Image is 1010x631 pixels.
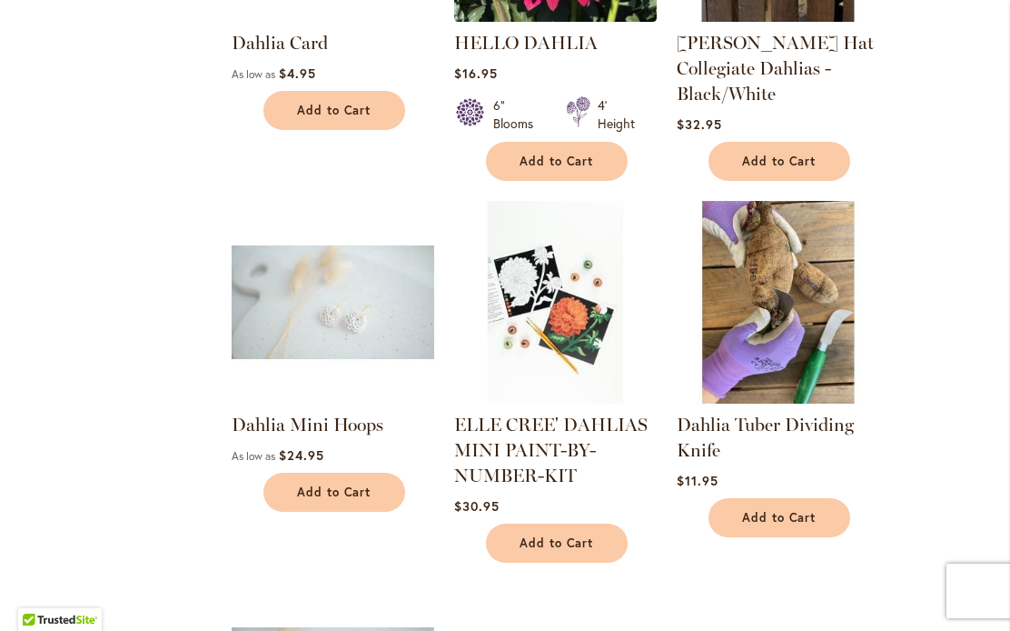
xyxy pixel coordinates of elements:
span: Add to Cart [520,154,594,169]
iframe: Launch Accessibility Center [14,566,64,617]
a: [PERSON_NAME] Hat Collegiate Dahlias - Black/White [677,32,874,105]
a: ELLE CREE' DAHLIAS MINI PAINT-BY-NUMBER-KIT [454,390,657,407]
span: $24.95 [279,446,324,464]
button: Add to Cart [486,142,628,181]
span: Add to Cart [297,485,371,500]
a: Dahlia Tuber Dividing Knife [677,390,879,407]
span: $16.95 [454,65,498,82]
a: Dahlia Card [232,32,328,54]
span: $30.95 [454,497,500,515]
span: Add to Cart [297,103,371,118]
span: As low as [232,67,275,81]
img: Dahlia Tuber Dividing Knife [677,201,879,404]
span: $11.95 [677,472,718,489]
a: HELLO DAHLIA [454,32,598,54]
span: Add to Cart [742,510,817,526]
span: Add to Cart [742,154,817,169]
button: Add to Cart [486,524,628,563]
span: Add to Cart [520,536,594,551]
a: Hello Dahlia [454,8,657,25]
div: 4' Height [598,96,635,133]
span: $32.95 [677,115,722,133]
a: Dahlia Mini Hoops [232,390,434,407]
button: Add to Cart [263,473,405,512]
div: 6" Blooms [493,96,544,133]
a: Group shot of Dahlia Cards [232,8,434,25]
a: Dahlia Mini Hoops [232,414,383,436]
img: Dahlia Mini Hoops [232,201,434,404]
button: Add to Cart [263,91,405,130]
a: SID Grafletics Hat Collegiate Dahlias - Black/White [677,8,879,25]
span: $4.95 [279,65,316,82]
button: Add to Cart [708,498,850,537]
button: Add to Cart [708,142,850,181]
a: Dahlia Tuber Dividing Knife [677,414,854,461]
a: ELLE CREE' DAHLIAS MINI PAINT-BY-NUMBER-KIT [454,414,648,486]
img: ELLE CREE' DAHLIAS MINI PAINT-BY-NUMBER-KIT [454,201,657,404]
span: As low as [232,449,275,463]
